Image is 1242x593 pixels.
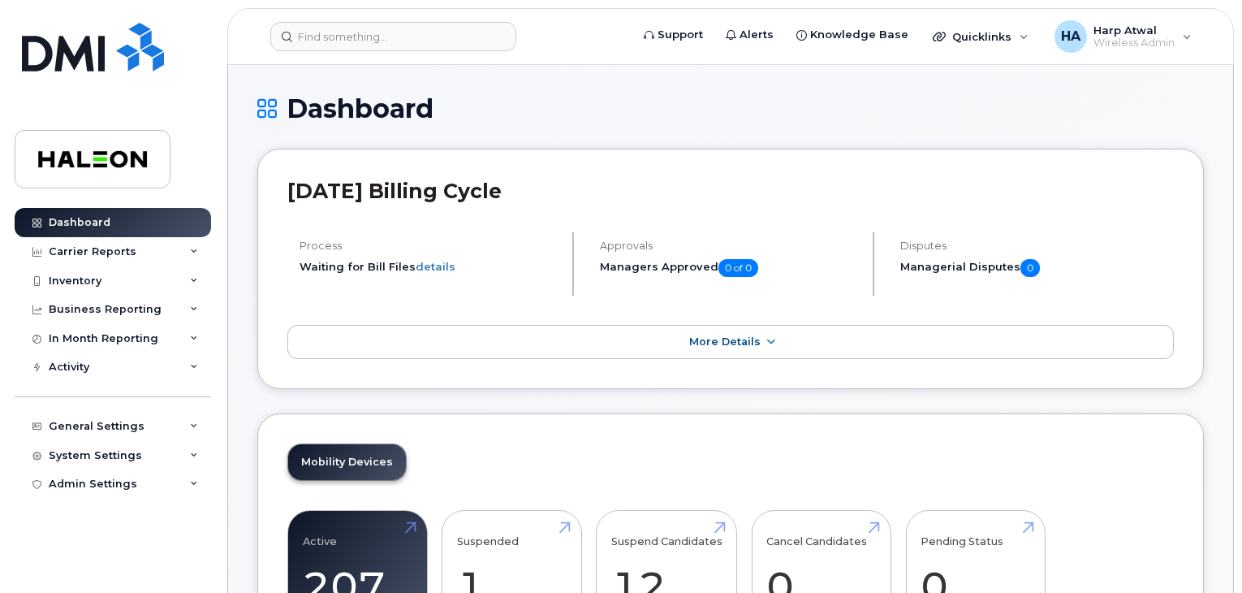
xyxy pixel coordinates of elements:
[900,259,1174,277] h5: Managerial Disputes
[416,260,455,273] a: details
[718,259,758,277] span: 0 of 0
[300,240,558,252] h4: Process
[600,259,859,277] h5: Managers Approved
[600,240,859,252] h4: Approvals
[287,179,1174,203] h2: [DATE] Billing Cycle
[1020,259,1040,277] span: 0
[900,240,1174,252] h4: Disputes
[257,94,1204,123] h1: Dashboard
[300,259,558,275] li: Waiting for Bill Files
[288,444,406,480] a: Mobility Devices
[689,335,761,348] span: More Details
